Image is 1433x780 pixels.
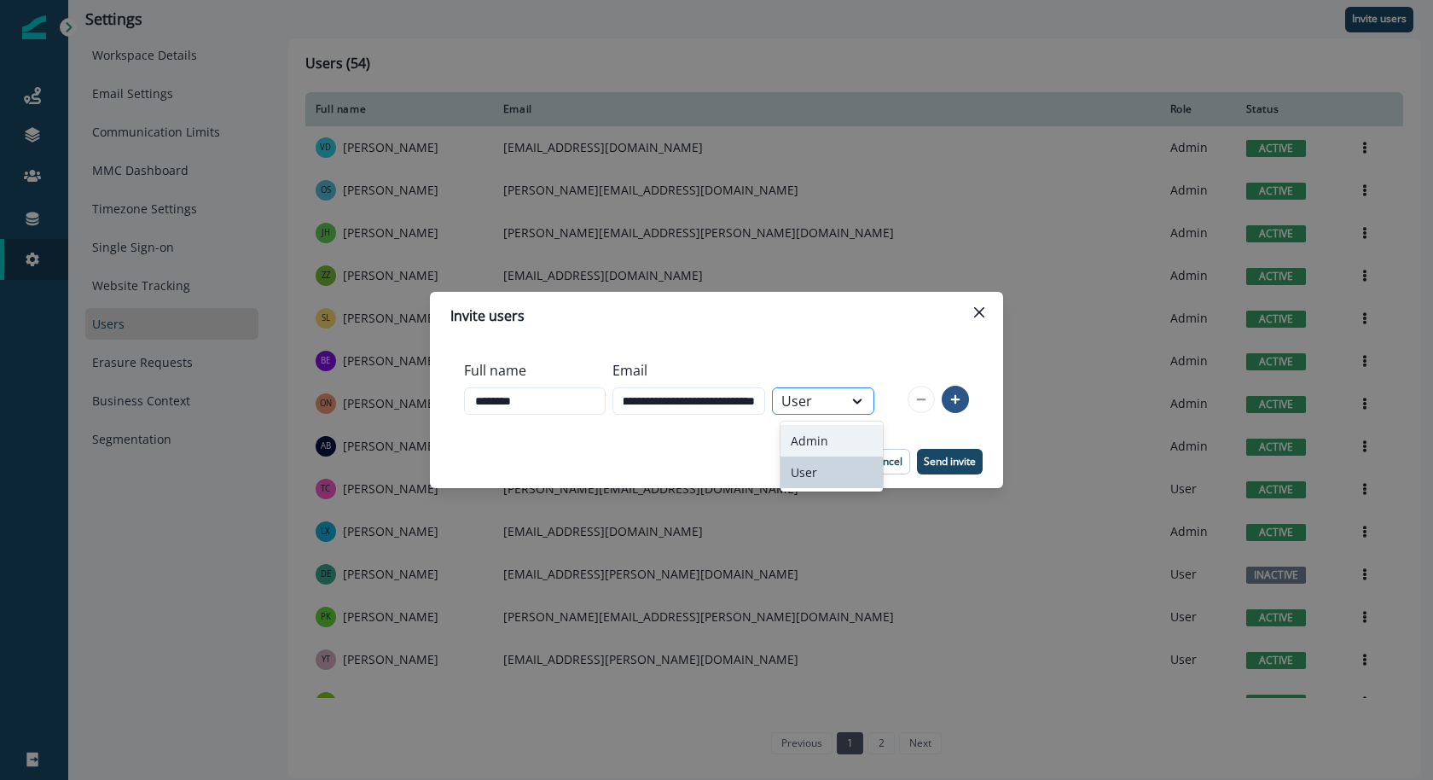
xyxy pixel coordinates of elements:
[966,299,993,326] button: Close
[781,391,834,411] div: User
[908,386,935,413] button: remove-row
[780,425,883,457] div: Admin
[450,306,525,326] p: Invite users
[862,449,910,474] button: Cancel
[780,457,883,488] div: User
[917,449,983,474] button: Send invite
[924,456,976,468] p: Send invite
[464,360,526,381] p: Full name
[612,360,647,381] p: Email
[870,456,902,468] p: Cancel
[942,386,969,413] button: add-row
